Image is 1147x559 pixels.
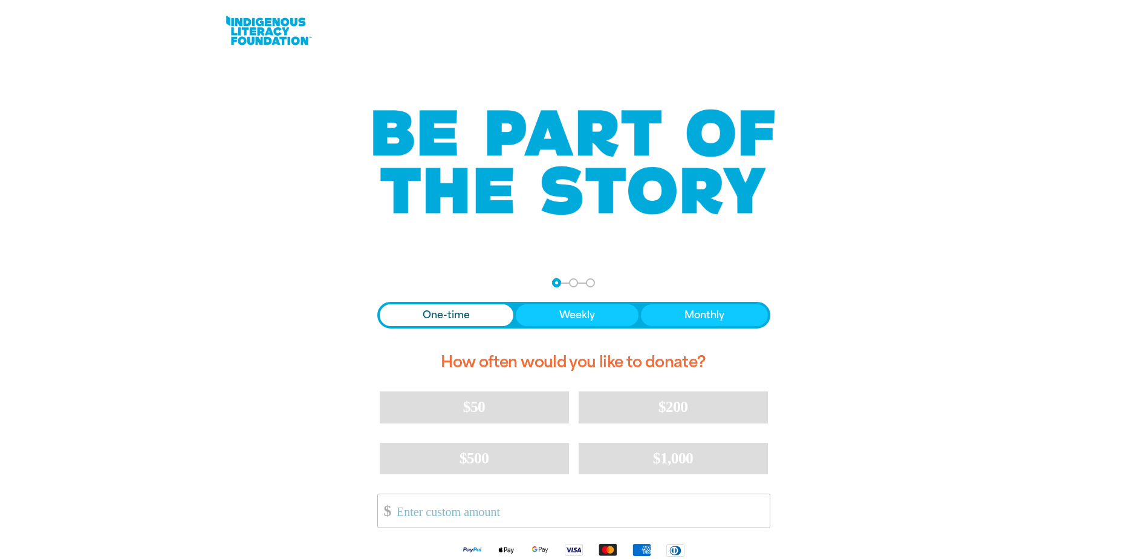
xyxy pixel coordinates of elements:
[388,494,769,528] input: Enter custom amount
[552,278,561,287] button: Navigate to step 1 of 3 to enter your donation amount
[658,398,688,416] span: $200
[380,304,514,326] button: One-time
[463,398,485,416] span: $50
[489,543,523,557] img: Apple Pay logo
[516,304,638,326] button: Weekly
[380,391,569,423] button: $50
[586,278,595,287] button: Navigate to step 3 of 3 to enter your payment details
[653,449,694,467] span: $1,000
[569,278,578,287] button: Navigate to step 2 of 3 to enter your details
[377,343,770,382] h2: How often would you like to donate?
[423,308,470,322] span: One-time
[579,391,768,423] button: $200
[579,443,768,474] button: $1,000
[559,308,595,322] span: Weekly
[625,543,658,557] img: American Express logo
[378,497,391,525] span: $
[377,302,770,329] div: Donation frequency
[362,85,785,240] img: Be part of the story
[641,304,768,326] button: Monthly
[523,543,557,557] img: Google Pay logo
[658,543,692,557] img: Diners Club logo
[455,543,489,557] img: Paypal logo
[684,308,724,322] span: Monthly
[460,449,489,467] span: $500
[557,543,591,557] img: Visa logo
[591,543,625,557] img: Mastercard logo
[380,443,569,474] button: $500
